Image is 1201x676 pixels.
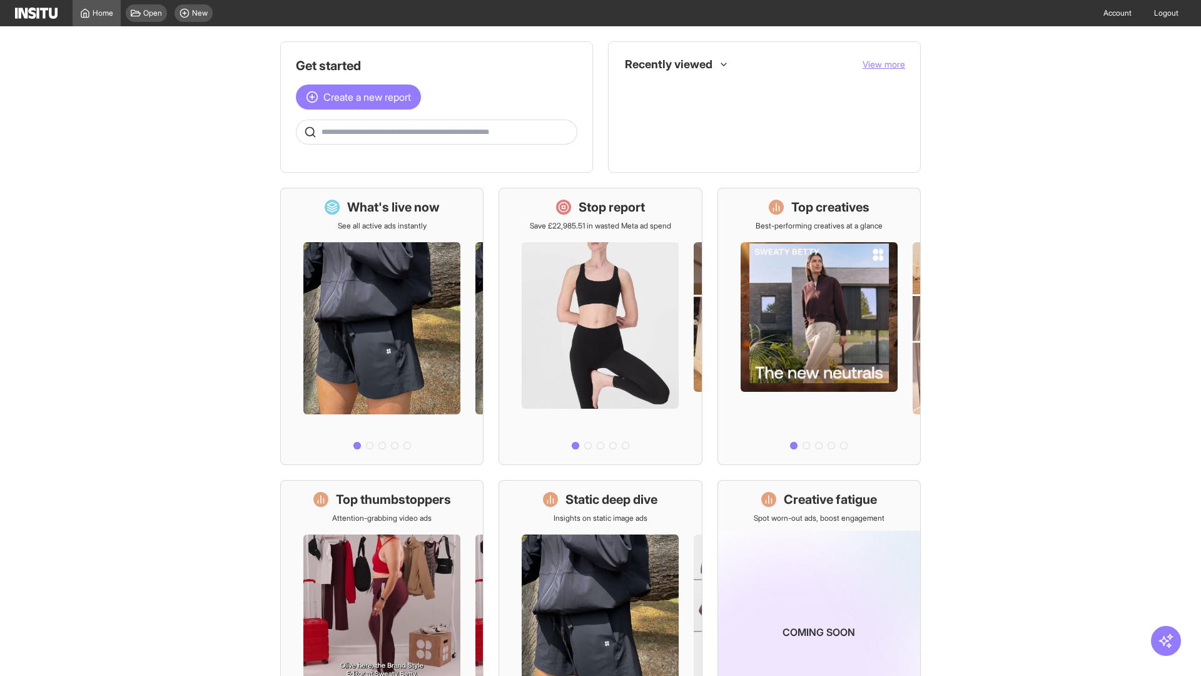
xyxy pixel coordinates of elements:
span: Placements [651,112,691,122]
span: Home [93,8,113,18]
button: View more [863,58,905,71]
h1: Top creatives [791,198,869,216]
p: Attention-grabbing video ads [332,513,432,523]
h1: Top thumbstoppers [336,491,451,508]
a: Stop reportSave £22,985.51 in wasted Meta ad spend [499,188,702,465]
p: Best-performing creatives at a glance [756,221,883,231]
img: Logo [15,8,58,19]
span: Open [143,8,162,18]
div: Insights [629,110,644,125]
span: Creative Fatigue [Beta] [651,140,895,150]
div: Insights [629,137,644,152]
span: View more [863,59,905,69]
p: Save £22,985.51 in wasted Meta ad spend [530,221,671,231]
a: What's live nowSee all active ads instantly [280,188,484,465]
span: Placements [651,112,895,122]
button: Create a new report [296,84,421,110]
h1: Stop report [579,198,645,216]
p: Insights on static image ads [554,513,647,523]
div: Dashboard [629,82,644,97]
span: New [192,8,208,18]
span: What's live now [651,84,895,95]
h1: What's live now [347,198,440,216]
h1: Get started [296,57,577,74]
span: What's live now [651,84,704,95]
h1: Static deep dive [565,491,657,508]
span: Create a new report [323,90,411,105]
span: Creative Fatigue [Beta] [651,140,730,150]
p: See all active ads instantly [338,221,427,231]
a: Top creativesBest-performing creatives at a glance [717,188,921,465]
